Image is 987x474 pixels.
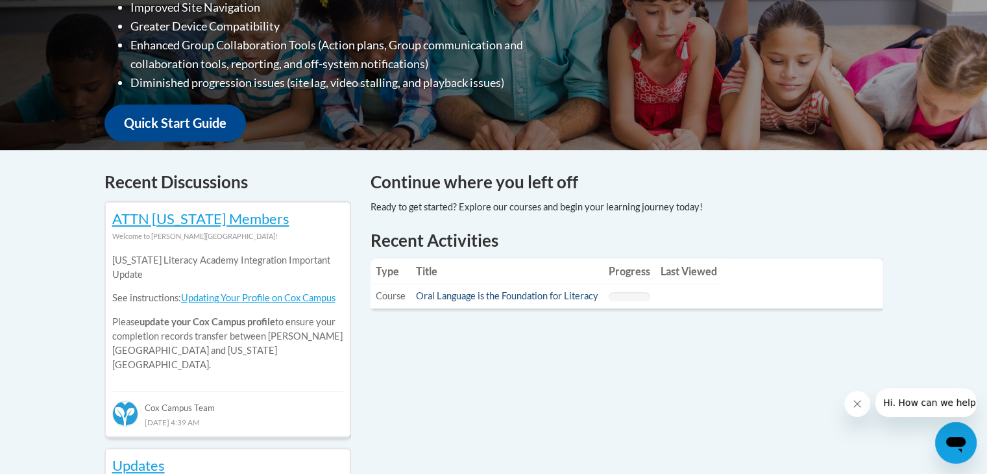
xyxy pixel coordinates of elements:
[655,258,722,284] th: Last Viewed
[112,253,343,282] p: [US_STATE] Literacy Academy Integration Important Update
[371,229,883,252] h1: Recent Activities
[371,258,411,284] th: Type
[875,388,977,417] iframe: Message from company
[181,292,335,303] a: Updating Your Profile on Cox Campus
[411,258,603,284] th: Title
[112,210,289,227] a: ATTN [US_STATE] Members
[112,401,138,427] img: Cox Campus Team
[376,290,406,301] span: Course
[104,105,246,142] a: Quick Start Guide
[371,169,883,195] h4: Continue where you left off
[130,17,575,36] li: Greater Device Compatibility
[130,36,575,73] li: Enhanced Group Collaboration Tools (Action plans, Group communication and collaboration tools, re...
[130,73,575,92] li: Diminished progression issues (site lag, video stalling, and playback issues)
[416,290,598,301] a: Oral Language is the Foundation for Literacy
[140,316,275,327] b: update your Cox Campus profile
[112,415,343,429] div: [DATE] 4:39 AM
[844,391,870,417] iframe: Close message
[8,9,105,19] span: Hi. How can we help?
[935,422,977,464] iframe: Button to launch messaging window
[603,258,655,284] th: Progress
[112,456,165,474] a: Updates
[112,291,343,305] p: See instructions:
[104,169,351,195] h4: Recent Discussions
[112,391,343,414] div: Cox Campus Team
[112,243,343,382] div: Please to ensure your completion records transfer between [PERSON_NAME][GEOGRAPHIC_DATA] and [US_...
[112,229,343,243] div: Welcome to [PERSON_NAME][GEOGRAPHIC_DATA]!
